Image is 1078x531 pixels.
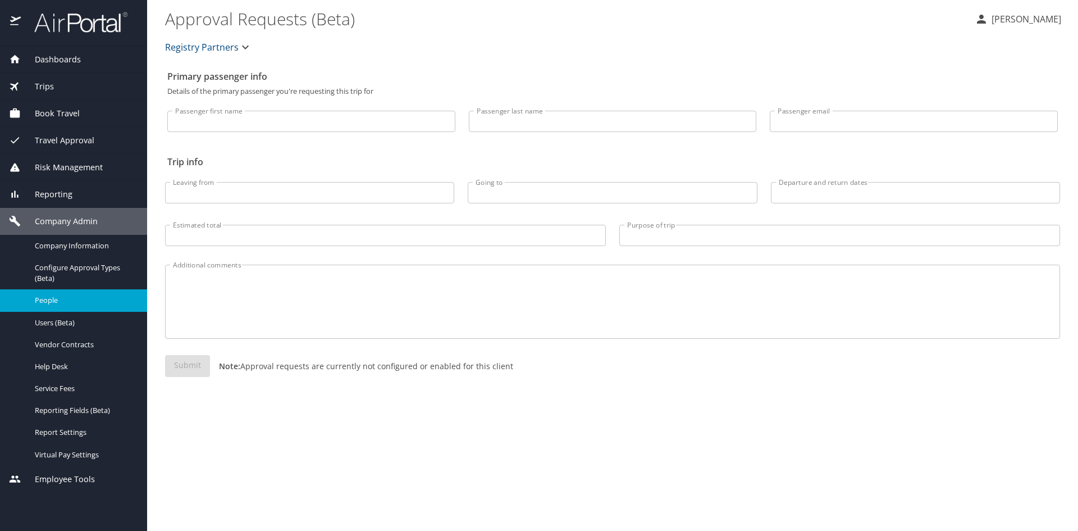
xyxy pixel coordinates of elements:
[21,161,103,174] span: Risk Management
[35,240,134,251] span: Company Information
[22,11,127,33] img: airportal-logo.png
[161,36,257,58] button: Registry Partners
[219,361,240,371] strong: Note:
[21,134,94,147] span: Travel Approval
[165,39,239,55] span: Registry Partners
[21,188,72,201] span: Reporting
[35,361,134,372] span: Help Desk
[10,11,22,33] img: icon-airportal.png
[988,12,1061,26] p: [PERSON_NAME]
[35,405,134,416] span: Reporting Fields (Beta)
[35,450,134,460] span: Virtual Pay Settings
[35,339,134,350] span: Vendor Contracts
[210,360,513,372] p: Approval requests are currently not configured or enabled for this client
[35,427,134,438] span: Report Settings
[167,67,1058,85] h2: Primary passenger info
[35,317,134,328] span: Users (Beta)
[21,107,80,120] span: Book Travel
[35,295,134,306] span: People
[970,9,1066,29] button: [PERSON_NAME]
[35,383,134,394] span: Service Fees
[167,88,1058,95] p: Details of the primary passenger you're requesting this trip for
[35,262,134,284] span: Configure Approval Types (Beta)
[21,80,54,93] span: Trips
[165,1,966,36] h1: Approval Requests (Beta)
[167,153,1058,171] h2: Trip info
[21,215,98,228] span: Company Admin
[21,53,81,66] span: Dashboards
[21,473,95,485] span: Employee Tools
